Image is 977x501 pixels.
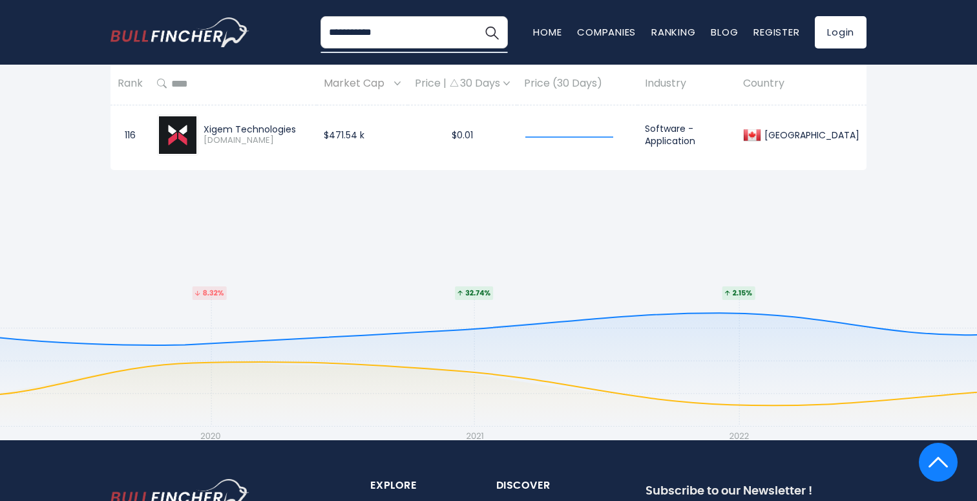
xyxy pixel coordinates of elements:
[317,105,408,165] td: $471.54 k
[204,123,310,135] div: Xigem Technologies
[815,16,867,48] a: Login
[159,116,196,154] img: XIGM.CN.png
[370,479,465,493] div: explore
[736,65,867,103] th: Country
[638,105,736,165] td: Software - Application
[753,25,799,39] a: Register
[638,65,736,103] th: Industry
[110,17,249,47] img: bullfincher logo
[415,129,510,141] div: $0.01
[415,77,510,91] div: Price | 30 Days
[577,25,636,39] a: Companies
[204,135,310,146] span: [DOMAIN_NAME]
[761,129,859,141] div: [GEOGRAPHIC_DATA]
[651,25,695,39] a: Ranking
[496,479,615,493] div: Discover
[533,25,562,39] a: Home
[517,65,638,103] th: Price (30 Days)
[324,74,391,94] span: Market Cap
[711,25,738,39] a: Blog
[110,105,150,165] td: 116
[110,17,249,47] a: Go to homepage
[476,16,508,48] button: Search
[110,65,150,103] th: Rank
